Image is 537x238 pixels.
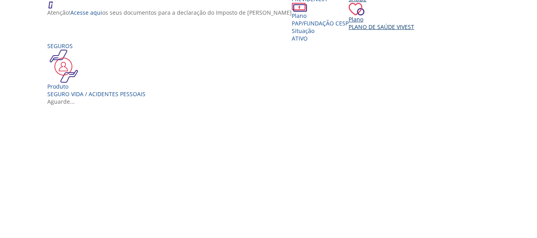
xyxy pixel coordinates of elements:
[47,50,80,83] img: ico_seguros.png
[292,35,308,42] span: Ativo
[292,3,307,12] img: ico_dinheiro.png
[47,90,145,98] div: Seguro Vida / Acidentes Pessoais
[47,42,145,98] a: Seguros Produto Seguro Vida / Acidentes Pessoais
[70,9,102,16] a: Acesse aqui
[47,83,145,90] div: Produto
[292,19,349,27] span: PAP/Fundação CESP
[47,42,145,50] div: Seguros
[47,98,496,105] div: Aguarde...
[292,27,349,35] div: Situação
[292,12,349,19] div: Plano
[349,3,364,15] img: ico_coracao.png
[349,23,414,31] span: Plano de Saúde VIVEST
[47,9,292,16] p: Atenção! os seus documentos para a declaração do Imposto de [PERSON_NAME]
[349,15,414,23] div: Plano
